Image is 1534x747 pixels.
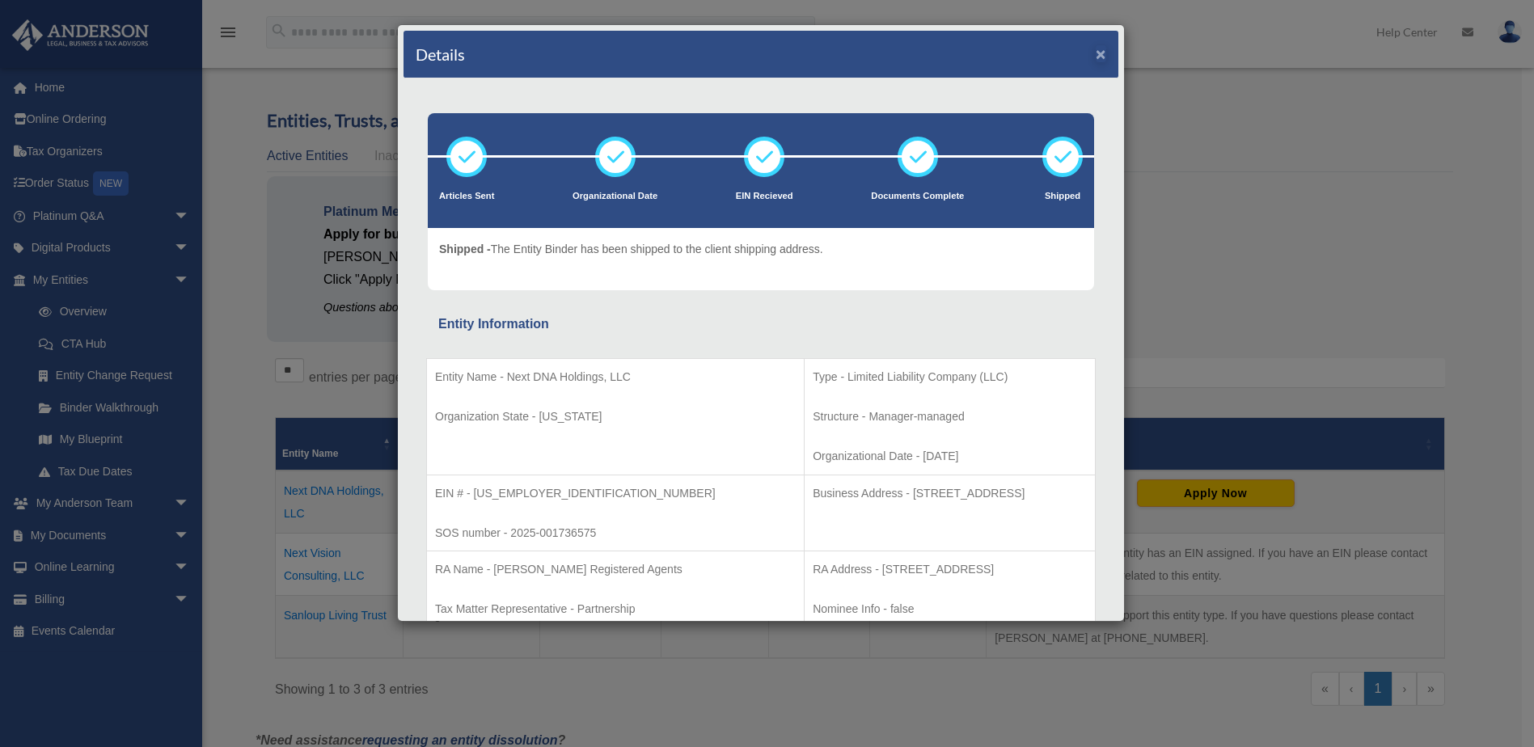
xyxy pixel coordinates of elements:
div: Entity Information [438,313,1084,336]
p: EIN # - [US_EMPLOYER_IDENTIFICATION_NUMBER] [435,483,796,504]
p: Organization State - [US_STATE] [435,407,796,427]
p: SOS number - 2025-001736575 [435,523,796,543]
p: Organizational Date [573,188,657,205]
p: Entity Name - Next DNA Holdings, LLC [435,367,796,387]
p: Articles Sent [439,188,494,205]
p: Organizational Date - [DATE] [813,446,1087,466]
p: Nominee Info - false [813,599,1087,619]
p: The Entity Binder has been shipped to the client shipping address. [439,239,823,260]
h4: Details [416,43,465,65]
p: RA Name - [PERSON_NAME] Registered Agents [435,559,796,580]
p: EIN Recieved [736,188,793,205]
span: Shipped - [439,243,491,255]
p: Structure - Manager-managed [813,407,1087,427]
button: × [1096,45,1106,62]
p: Tax Matter Representative - Partnership [435,599,796,619]
p: Type - Limited Liability Company (LLC) [813,367,1087,387]
p: RA Address - [STREET_ADDRESS] [813,559,1087,580]
p: Shipped [1042,188,1083,205]
p: Business Address - [STREET_ADDRESS] [813,483,1087,504]
p: Documents Complete [871,188,964,205]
